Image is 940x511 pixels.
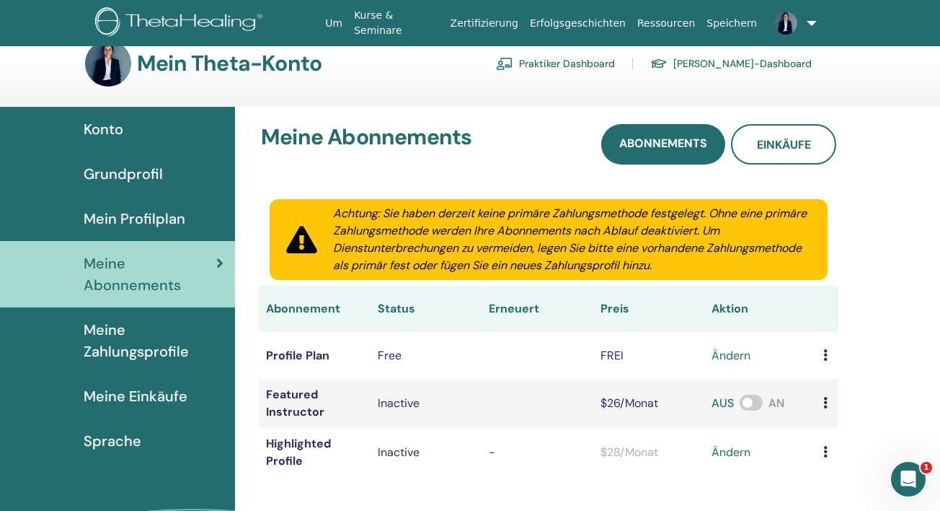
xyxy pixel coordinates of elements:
span: $28/Monat [600,445,658,460]
th: Erneuert [482,286,593,332]
span: FREI [600,348,624,363]
img: chalkboard-teacher.svg [496,57,513,70]
span: Einkäufe [757,137,811,152]
span: 1 [921,462,932,473]
a: Um [319,10,348,37]
th: Preis [593,286,705,332]
a: Praktiker Dashboard [496,52,615,75]
a: Kurse & Seminare [348,2,444,44]
td: Highlighted Profile [259,428,371,477]
img: default.jpg [85,40,131,87]
p: Inactive [378,444,475,461]
span: Mein Profilplan [84,208,185,230]
h3: Mein Theta-Konto [137,51,322,77]
h3: Meine Abonnements [261,124,471,159]
iframe: Intercom live chat [891,462,926,497]
a: Einkäufe [731,124,836,165]
span: AN [768,396,784,411]
a: ändern [711,444,750,461]
div: Free [378,347,475,364]
th: Status [371,286,482,332]
a: Abonnements [601,124,725,165]
a: Speichern [701,10,763,37]
td: Featured Instructor [259,379,371,428]
th: Aktion [704,286,816,332]
span: $26/Monat [600,396,658,411]
a: Erfolgsgeschichten [524,10,631,37]
th: Abonnement [259,286,371,332]
span: Grundprofil [84,163,163,185]
span: - [489,445,495,460]
span: AUS [711,396,734,411]
td: Profile Plan [259,332,371,379]
span: Sprache [84,430,141,452]
span: Meine Einkäufe [84,385,187,407]
a: ändern [711,347,750,364]
div: Inactive [378,395,475,412]
span: Meine Abonnements [84,253,216,296]
span: Abonnements [619,136,707,151]
div: Achtung: Sie haben derzeit keine primäre Zahlungsmethode festgelegt. Ohne eine primäre Zahlungsme... [316,205,828,274]
span: Meine Zahlungsprofile [84,319,223,362]
img: graduation-cap.svg [650,58,668,70]
span: Konto [84,118,123,140]
a: [PERSON_NAME]-Dashboard [650,52,812,75]
img: logo.png [95,7,267,40]
img: default.jpg [774,12,797,35]
a: Zertifizierung [445,10,524,37]
a: Ressourcen [631,10,701,37]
